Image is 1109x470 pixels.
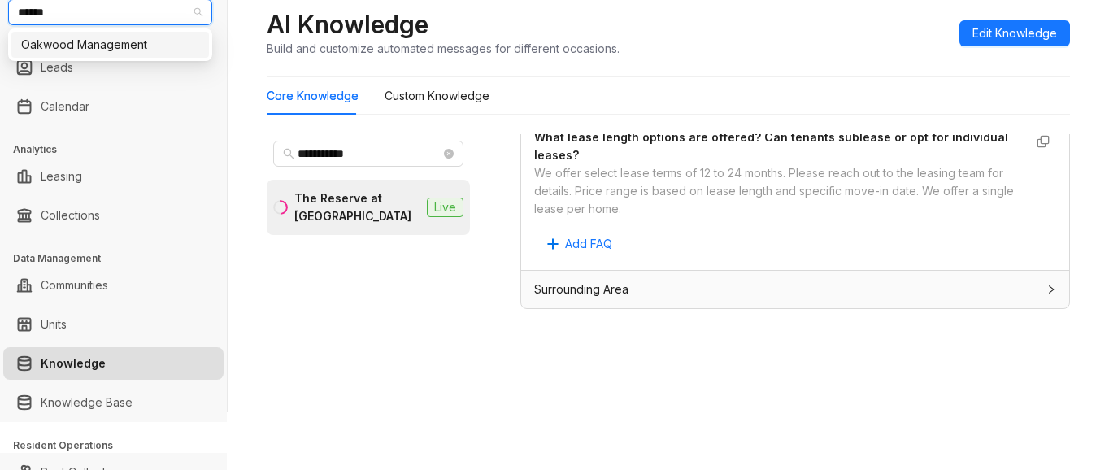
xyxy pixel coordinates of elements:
[565,235,612,253] span: Add FAQ
[41,160,82,193] a: Leasing
[41,308,67,341] a: Units
[385,87,489,105] div: Custom Knowledge
[283,148,294,159] span: search
[21,36,199,54] div: Oakwood Management
[3,269,224,302] li: Communities
[41,386,133,419] a: Knowledge Base
[534,231,625,257] button: Add FAQ
[427,198,463,217] span: Live
[534,164,1024,218] div: We offer select lease terms of 12 to 24 months. Please reach out to the leasing team for details....
[267,40,620,57] div: Build and customize automated messages for different occasions.
[267,9,428,40] h2: AI Knowledge
[11,32,209,58] div: Oakwood Management
[3,90,224,123] li: Calendar
[3,160,224,193] li: Leasing
[41,269,108,302] a: Communities
[41,347,106,380] a: Knowledge
[444,149,454,159] span: close-circle
[3,199,224,232] li: Collections
[267,87,359,105] div: Core Knowledge
[294,189,420,225] div: The Reserve at [GEOGRAPHIC_DATA]
[41,199,100,232] a: Collections
[534,281,628,298] span: Surrounding Area
[3,51,224,84] li: Leads
[959,20,1070,46] button: Edit Knowledge
[534,130,1008,162] strong: What lease length options are offered? Can tenants sublease or opt for individual leases?
[3,308,224,341] li: Units
[13,142,227,157] h3: Analytics
[3,386,224,419] li: Knowledge Base
[41,51,73,84] a: Leads
[13,251,227,266] h3: Data Management
[13,438,227,453] h3: Resident Operations
[521,271,1069,308] div: Surrounding Area
[3,347,224,380] li: Knowledge
[41,90,89,123] a: Calendar
[1046,285,1056,294] span: collapsed
[972,24,1057,42] span: Edit Knowledge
